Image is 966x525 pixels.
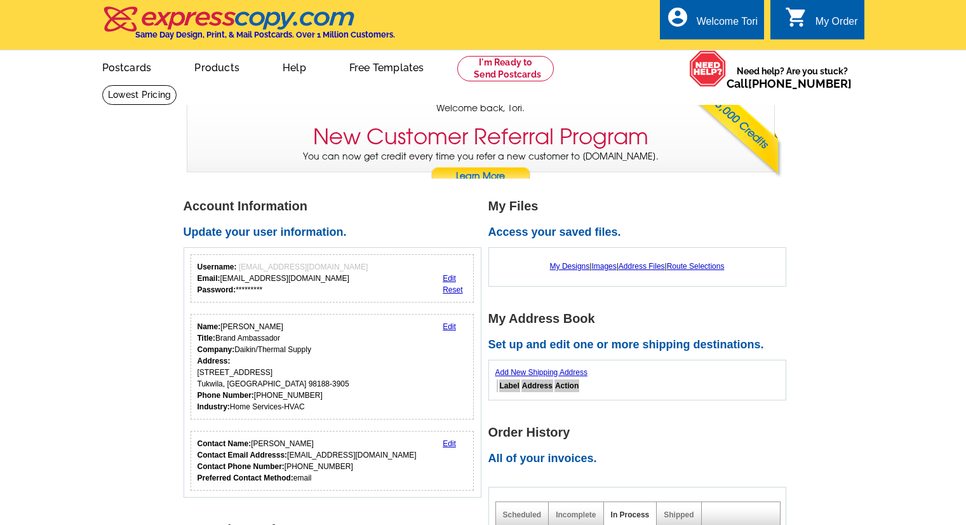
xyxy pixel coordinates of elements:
[443,322,456,331] a: Edit
[488,452,793,466] h2: All of your invoices.
[198,345,235,354] strong: Company:
[198,262,237,271] strong: Username:
[262,51,326,81] a: Help
[666,6,689,29] i: account_circle
[198,274,220,283] strong: Email:
[591,262,616,271] a: Images
[667,262,725,271] a: Route Selections
[815,16,858,34] div: My Order
[198,402,230,411] strong: Industry:
[198,334,215,343] strong: Title:
[495,254,779,278] div: | | |
[443,285,462,294] a: Reset
[554,379,579,392] th: Action
[191,431,474,491] div: Who should we contact regarding order issues?
[198,438,417,484] div: [PERSON_NAME] [EMAIL_ADDRESS][DOMAIN_NAME] [PHONE_NUMBER] email
[184,200,488,213] h1: Account Information
[697,16,758,34] div: Welcome Tori
[748,77,852,90] a: [PHONE_NUMBER]
[488,338,793,352] h2: Set up and edit one or more shipping destinations.
[174,51,260,81] a: Products
[619,262,665,271] a: Address Files
[436,102,525,115] span: Welcome back, Tori.
[488,312,793,325] h1: My Address Book
[611,510,650,519] a: In Process
[198,391,254,400] strong: Phone Number:
[198,462,285,471] strong: Contact Phone Number:
[198,451,288,460] strong: Contact Email Addresss:
[727,77,852,90] span: Call
[191,314,474,419] div: Your personal details.
[664,510,694,519] a: Shipped
[495,368,587,377] a: Add New Shipping Address
[198,285,236,294] strong: Password:
[187,150,774,186] p: You can now get credit every time you refer a new customer to [DOMAIN_NAME].
[550,262,590,271] a: My Designs
[329,51,445,81] a: Free Templates
[313,124,648,150] h3: New Customer Referral Program
[785,6,808,29] i: shopping_cart
[785,14,858,30] a: shopping_cart My Order
[689,50,727,87] img: help
[191,254,474,303] div: Your login information.
[499,379,520,392] th: Label
[727,65,858,90] span: Need help? Are you stuck?
[102,15,395,39] a: Same Day Design, Print, & Mail Postcards. Over 1 Million Customers.
[239,262,368,271] span: [EMAIL_ADDRESS][DOMAIN_NAME]
[431,167,531,186] a: Learn More
[184,226,488,240] h2: Update your user information.
[198,439,252,448] strong: Contact Name:
[82,51,172,81] a: Postcards
[488,426,793,439] h1: Order History
[488,200,793,213] h1: My Files
[443,274,456,283] a: Edit
[556,510,596,519] a: Incomplete
[198,474,293,482] strong: Preferred Contact Method:
[198,357,231,365] strong: Address:
[503,510,542,519] a: Scheduled
[521,379,553,392] th: Address
[443,439,456,448] a: Edit
[198,321,349,412] div: [PERSON_NAME] Brand Ambassador Daikin/Thermal Supply [STREET_ADDRESS] Tukwila, [GEOGRAPHIC_DATA] ...
[135,30,395,39] h4: Same Day Design, Print, & Mail Postcards. Over 1 Million Customers.
[488,226,793,240] h2: Access your saved files.
[198,322,221,331] strong: Name:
